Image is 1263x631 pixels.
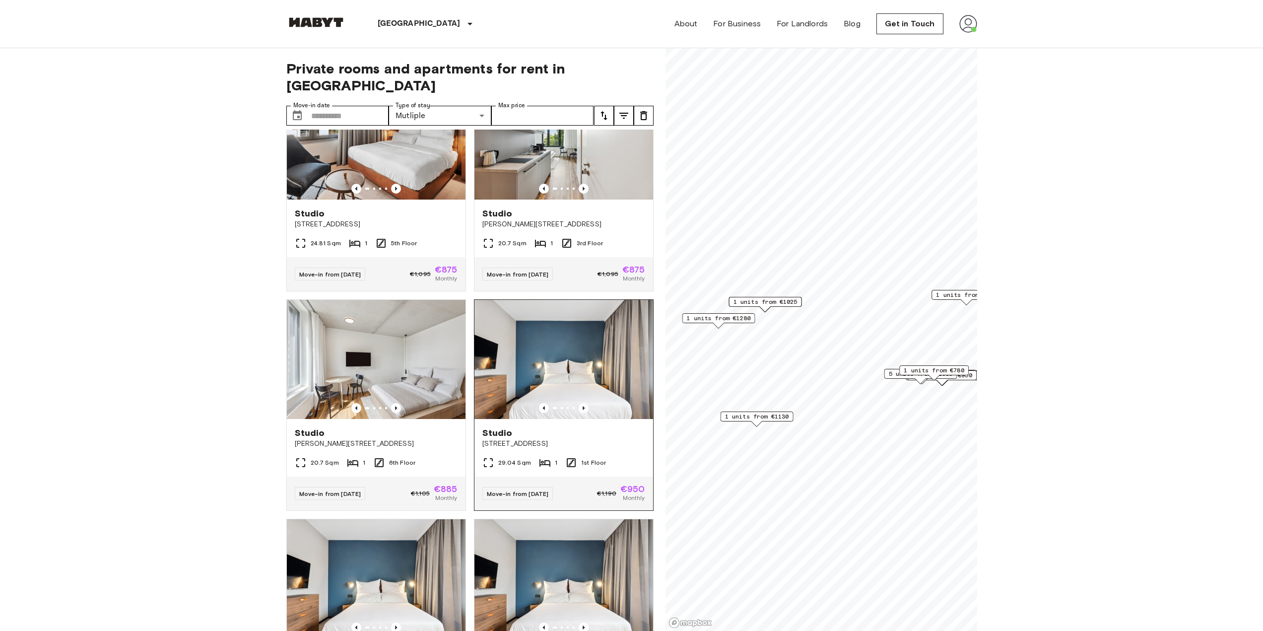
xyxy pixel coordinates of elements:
a: Mapbox logo [668,617,712,629]
button: Previous image [539,184,549,194]
span: [PERSON_NAME][STREET_ADDRESS] [482,219,645,229]
a: Blog [844,18,861,30]
div: Map marker [729,297,801,312]
span: €875 [622,265,645,274]
span: €1,190 [597,489,616,498]
span: Studio [295,427,325,439]
label: Max price [498,101,525,110]
label: Type of stay [396,101,430,110]
button: Previous image [351,403,361,413]
a: For Landlords [777,18,828,30]
div: Map marker [907,370,977,386]
span: 1 units from €780 [904,366,964,375]
span: Move-in from [DATE] [487,490,549,497]
span: Monthly [623,493,645,502]
span: 6th Floor [389,458,415,467]
span: Studio [482,427,513,439]
span: 1 [365,239,367,248]
span: 3rd Floor [577,239,603,248]
button: tune [594,106,614,126]
button: Previous image [391,184,401,194]
span: 20.7 Sqm [498,239,527,248]
div: Map marker [720,412,793,427]
span: Private rooms and apartments for rent in [GEOGRAPHIC_DATA] [286,60,654,94]
span: 24.81 Sqm [311,239,341,248]
img: Marketing picture of unit DE-01-482-503-01 [287,80,465,200]
span: 1 [363,458,365,467]
span: 1st Floor [581,458,606,467]
span: 20.7 Sqm [311,458,339,467]
img: Marketing picture of unit DE-01-186-628-01 [287,300,465,419]
span: €950 [620,485,645,493]
button: Previous image [351,184,361,194]
span: Move-in from [DATE] [487,271,549,278]
p: [GEOGRAPHIC_DATA] [378,18,461,30]
span: Move-in from [DATE] [299,271,361,278]
div: Mutliple [389,106,491,126]
img: Marketing picture of unit DE-01-482-104-01 [474,300,653,419]
label: Move-in date [293,101,330,110]
button: Previous image [579,403,589,413]
button: Previous image [539,403,549,413]
div: Map marker [682,313,755,329]
a: About [674,18,698,30]
span: €1,095 [598,270,618,279]
img: Habyt [286,17,346,27]
span: 1 units from €980 [936,290,997,299]
span: Move-in from [DATE] [299,490,361,497]
span: 5th Floor [391,239,417,248]
span: Monthly [435,274,457,283]
button: Previous image [391,403,401,413]
a: Marketing picture of unit DE-01-482-503-01Previous imagePrevious imageStudio[STREET_ADDRESS]24.81... [286,80,466,291]
span: 1 units from €1130 [725,412,789,421]
button: tune [614,106,634,126]
span: 5 units from €950 [912,371,972,380]
span: Studio [482,208,513,219]
div: Map marker [884,369,957,384]
span: Monthly [435,493,457,502]
a: For Business [713,18,761,30]
span: €1,095 [410,270,431,279]
button: Previous image [579,184,589,194]
button: Choose date [287,106,307,126]
span: [STREET_ADDRESS] [295,219,458,229]
div: Map marker [931,290,1001,305]
span: Monthly [623,274,645,283]
span: [STREET_ADDRESS] [482,439,645,449]
img: avatar [959,15,977,33]
span: [PERSON_NAME][STREET_ADDRESS] [295,439,458,449]
span: €885 [434,485,458,493]
a: Marketing picture of unit DE-01-482-104-01Previous imagePrevious imageStudio[STREET_ADDRESS]29.04... [474,299,654,511]
a: Marketing picture of unit DE-01-186-628-01Previous imagePrevious imageStudio[PERSON_NAME][STREET_... [286,299,466,511]
span: €875 [435,265,458,274]
span: 1 [550,239,553,248]
div: Map marker [907,370,977,385]
span: 1 [555,458,557,467]
a: Marketing picture of unit DE-01-186-327-01Previous imagePrevious imageStudio[PERSON_NAME][STREET_... [474,80,654,291]
span: €1,105 [411,489,430,498]
div: Map marker [899,365,969,381]
span: 5 units from €1085 [888,369,952,378]
span: Studio [295,208,325,219]
button: tune [634,106,654,126]
img: Marketing picture of unit DE-01-186-327-01 [474,80,653,200]
span: 1 units from €1280 [686,314,750,323]
span: 1 units from €1025 [733,297,797,306]
span: 29.04 Sqm [498,458,531,467]
a: Get in Touch [876,13,943,34]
